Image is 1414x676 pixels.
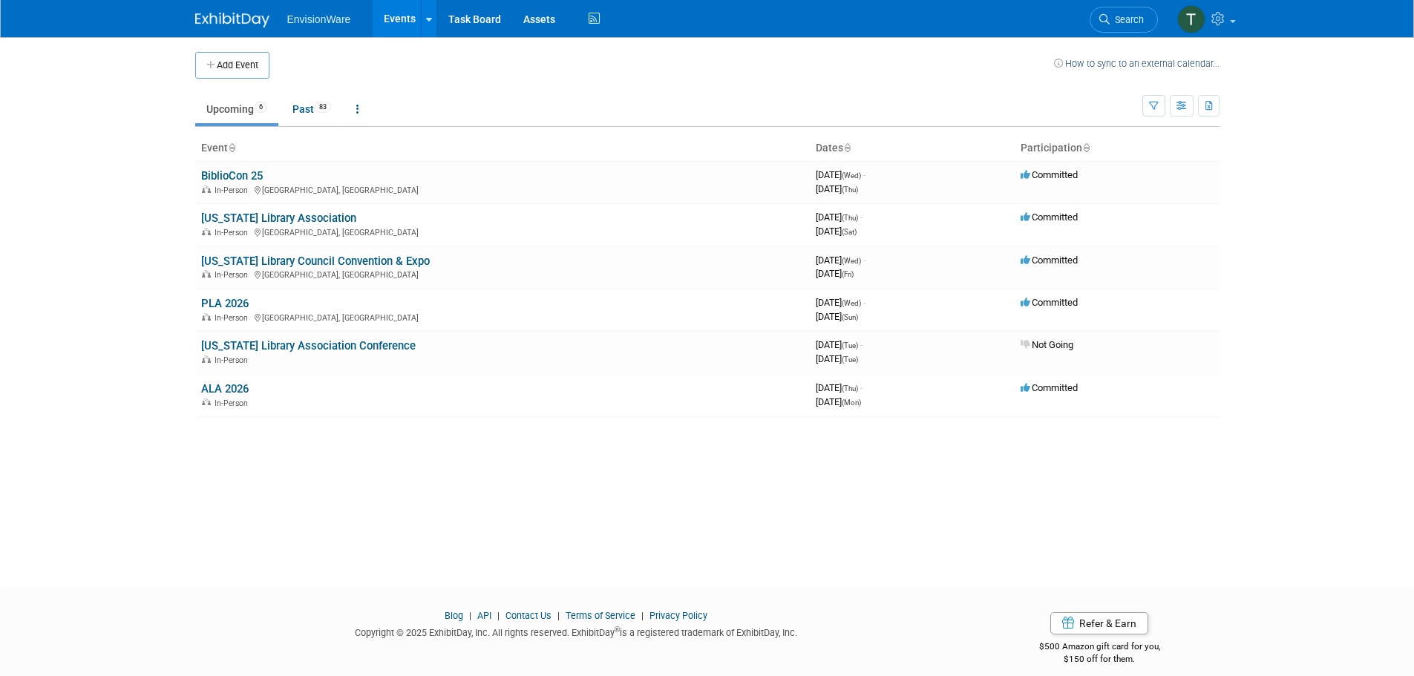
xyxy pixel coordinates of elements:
span: Not Going [1021,339,1073,350]
span: - [860,211,863,223]
img: In-Person Event [202,313,211,321]
img: ExhibitDay [195,13,269,27]
img: Ted Hollingshead [1177,5,1205,33]
th: Event [195,136,810,161]
span: Committed [1021,297,1078,308]
span: [DATE] [816,183,858,194]
span: [DATE] [816,311,858,322]
a: ALA 2026 [201,382,249,396]
span: Committed [1021,255,1078,266]
span: (Thu) [842,186,858,194]
span: In-Person [215,313,252,323]
a: [US_STATE] Library Association Conference [201,339,416,352]
span: | [465,610,475,621]
span: - [860,382,863,393]
a: How to sync to an external calendar... [1054,58,1220,69]
div: Copyright © 2025 ExhibitDay, Inc. All rights reserved. ExhibitDay is a registered trademark of Ex... [195,623,958,640]
a: Privacy Policy [649,610,707,621]
a: BiblioCon 25 [201,169,263,183]
span: [DATE] [816,353,858,364]
span: [DATE] [816,268,854,279]
span: (Mon) [842,398,861,407]
span: [DATE] [816,297,865,308]
span: (Tue) [842,355,858,364]
a: Search [1090,7,1158,33]
span: In-Person [215,398,252,408]
span: (Thu) [842,214,858,222]
span: [DATE] [816,396,861,407]
span: Search [1110,14,1144,25]
img: In-Person Event [202,186,211,193]
a: Sort by Event Name [228,142,235,154]
span: - [863,255,865,266]
span: EnvisionWare [287,13,351,25]
span: In-Person [215,228,252,237]
span: [DATE] [816,211,863,223]
a: Sort by Participation Type [1082,142,1090,154]
div: $150 off for them. [980,653,1220,666]
sup: ® [615,626,620,634]
button: Add Event [195,52,269,79]
span: (Sun) [842,313,858,321]
a: Upcoming6 [195,95,278,123]
th: Dates [810,136,1015,161]
img: In-Person Event [202,270,211,278]
span: (Tue) [842,341,858,350]
span: - [863,297,865,308]
a: Past83 [281,95,342,123]
span: - [863,169,865,180]
div: $500 Amazon gift card for you, [980,631,1220,665]
a: PLA 2026 [201,297,249,310]
span: Committed [1021,211,1078,223]
div: [GEOGRAPHIC_DATA], [GEOGRAPHIC_DATA] [201,226,804,237]
span: (Wed) [842,299,861,307]
span: [DATE] [816,226,857,237]
span: - [860,339,863,350]
img: In-Person Event [202,398,211,406]
span: (Sat) [842,228,857,236]
span: In-Person [215,186,252,195]
img: In-Person Event [202,228,211,235]
a: Sort by Start Date [843,142,851,154]
span: [DATE] [816,382,863,393]
span: 6 [255,102,267,113]
span: (Wed) [842,171,861,180]
span: Committed [1021,382,1078,393]
span: | [554,610,563,621]
span: [DATE] [816,169,865,180]
span: (Fri) [842,270,854,278]
a: API [477,610,491,621]
div: [GEOGRAPHIC_DATA], [GEOGRAPHIC_DATA] [201,311,804,323]
div: [GEOGRAPHIC_DATA], [GEOGRAPHIC_DATA] [201,268,804,280]
th: Participation [1015,136,1220,161]
div: [GEOGRAPHIC_DATA], [GEOGRAPHIC_DATA] [201,183,804,195]
a: Refer & Earn [1050,612,1148,634]
span: 83 [315,102,331,113]
span: In-Person [215,355,252,365]
span: (Wed) [842,257,861,265]
a: Terms of Service [566,610,635,621]
a: Blog [445,610,463,621]
span: (Thu) [842,384,858,393]
span: | [494,610,503,621]
span: Committed [1021,169,1078,180]
span: | [638,610,647,621]
span: [DATE] [816,339,863,350]
img: In-Person Event [202,355,211,363]
span: [DATE] [816,255,865,266]
a: [US_STATE] Library Association [201,211,356,225]
a: [US_STATE] Library Council Convention & Expo [201,255,430,268]
span: In-Person [215,270,252,280]
a: Contact Us [505,610,551,621]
